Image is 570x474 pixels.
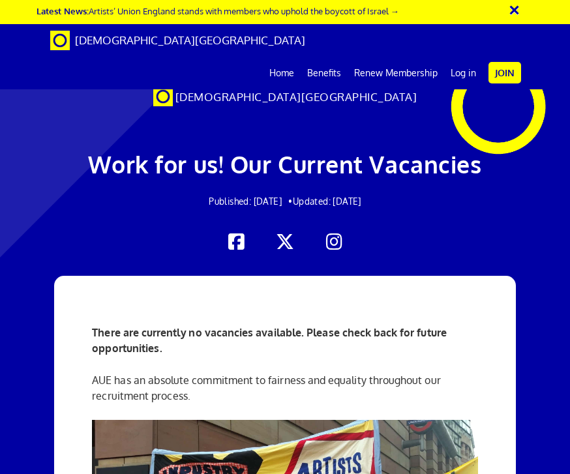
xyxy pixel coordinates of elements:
[88,149,481,179] span: Work for us! Our Current Vacancies
[50,197,520,207] h2: Updated: [DATE]
[488,62,521,83] a: Join
[209,196,292,207] span: Published: [DATE] •
[263,57,301,89] a: Home
[175,90,417,104] span: [DEMOGRAPHIC_DATA][GEOGRAPHIC_DATA]
[348,57,444,89] a: Renew Membership
[40,24,315,57] a: Brand [DEMOGRAPHIC_DATA][GEOGRAPHIC_DATA]
[37,5,89,16] strong: Latest News:
[92,326,447,355] b: There are currently no vacancies available. Please check back for future opportunities.
[37,5,399,16] a: Latest News:Artists’ Union England stands with members who uphold the boycott of Israel →
[75,33,305,47] span: [DEMOGRAPHIC_DATA][GEOGRAPHIC_DATA]
[301,57,348,89] a: Benefits
[92,372,478,404] p: AUE has an absolute commitment to fairness and equality throughout our recruitment process.
[444,57,483,89] a: Log in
